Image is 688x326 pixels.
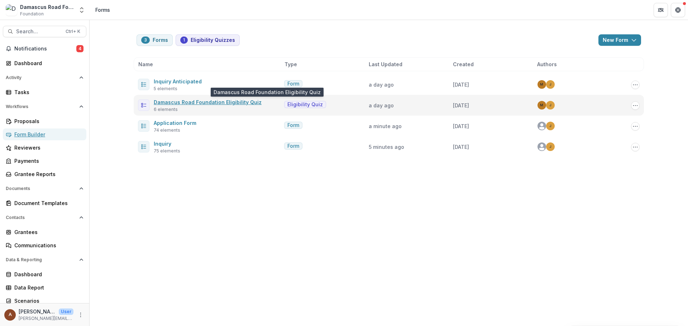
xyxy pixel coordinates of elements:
span: [DATE] [453,144,469,150]
div: Dashboard [14,59,81,67]
button: Eligibility Quizzes [176,34,240,46]
span: Notifications [14,46,76,52]
button: Partners [654,3,668,17]
div: Jason [549,103,551,107]
a: Damascus Road Foundation Eligibility Quiz [154,99,262,105]
a: Grantees [3,226,86,238]
a: Reviewers [3,142,86,154]
span: Form [287,143,299,149]
div: Form Builder [14,131,81,138]
span: a minute ago [369,123,402,129]
p: [PERSON_NAME] [19,308,56,315]
a: Grantee Reports [3,168,86,180]
div: Jason [549,124,551,128]
span: [DATE] [453,82,469,88]
button: Options [631,143,640,151]
div: Communications [14,242,81,249]
span: 4 [76,45,83,52]
button: Get Help [671,3,685,17]
div: Data Report [14,284,81,291]
button: Open Activity [3,72,86,83]
a: Payments [3,155,86,167]
button: More [76,311,85,319]
a: Tasks [3,86,86,98]
span: Name [138,60,153,68]
span: Activity [6,75,76,80]
div: Maya [540,83,543,86]
button: Open entity switcher [77,3,87,17]
img: Damascus Road Foundation Workflow Sandbox [6,4,17,16]
span: [DATE] [453,123,469,129]
span: Type [285,60,297,68]
span: 1 [183,38,185,43]
div: Forms [95,6,110,14]
p: User [59,308,73,315]
div: Grantee Reports [14,170,81,178]
div: Ctrl + K [64,28,82,35]
span: 3 [144,38,147,43]
span: Foundation [20,11,44,17]
span: 75 elements [154,148,180,154]
a: Communications [3,239,86,251]
span: Data & Reporting [6,257,76,262]
div: Maya [540,103,543,107]
span: 74 elements [154,127,180,133]
a: Dashboard [3,268,86,280]
a: Proposals [3,115,86,127]
a: Application Form [154,120,196,126]
span: Contacts [6,215,76,220]
div: Reviewers [14,144,81,151]
span: Eligibility Quiz [287,102,323,108]
button: Notifications4 [3,43,86,54]
span: 6 elements [154,106,178,113]
span: 5 minutes ago [369,144,404,150]
div: Jason [549,145,551,149]
a: Inquiry Anticipated [154,78,202,84]
span: Workflows [6,104,76,109]
a: Data Report [3,282,86,293]
button: Forms [137,34,173,46]
span: 5 elements [154,86,177,92]
span: Authors [537,60,557,68]
button: Options [631,122,640,131]
a: Inquiry [154,141,171,147]
span: a day ago [369,82,394,88]
nav: breadcrumb [92,5,113,15]
span: Last Updated [369,60,402,68]
div: Tasks [14,88,81,96]
svg: avatar [537,122,546,130]
div: Dashboard [14,271,81,278]
div: Jason [549,83,551,86]
a: Scenarios [3,295,86,307]
a: Document Templates [3,197,86,209]
button: Options [631,101,640,110]
button: New Form [598,34,641,46]
span: Form [287,81,299,87]
button: Search... [3,26,86,37]
span: a day ago [369,102,394,108]
button: Options [631,81,640,89]
div: Scenarios [14,297,81,305]
div: Document Templates [14,199,81,207]
span: [DATE] [453,102,469,108]
svg: avatar [537,142,546,151]
div: Damascus Road Foundation Workflow Sandbox [20,3,74,11]
a: Dashboard [3,57,86,69]
a: Form Builder [3,128,86,140]
button: Open Documents [3,183,86,194]
div: Proposals [14,117,81,125]
span: Search... [16,29,61,35]
span: Form [287,122,299,128]
span: Documents [6,186,76,191]
div: Andrew [9,312,12,317]
span: Created [453,60,474,68]
button: Open Contacts [3,212,86,223]
p: [PERSON_NAME][EMAIL_ADDRESS][DOMAIN_NAME] [19,315,73,322]
div: Payments [14,157,81,165]
button: Open Workflows [3,101,86,112]
div: Grantees [14,228,81,236]
button: Open Data & Reporting [3,254,86,266]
